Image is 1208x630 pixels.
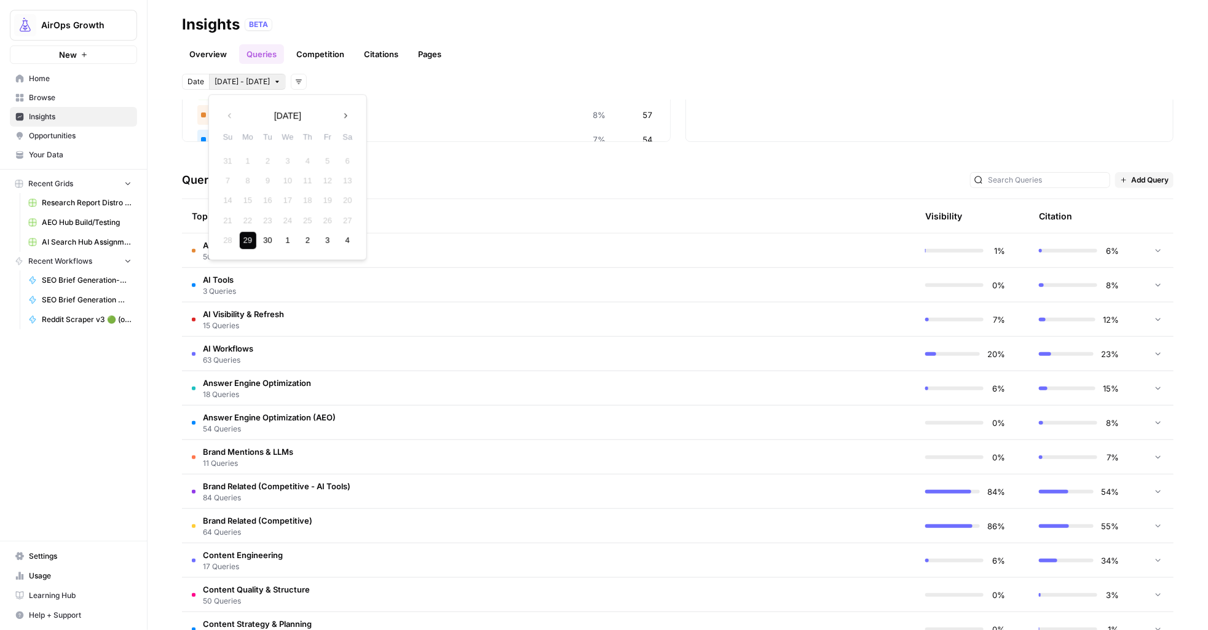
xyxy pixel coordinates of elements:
[23,232,137,252] a: AI Search Hub Assignments
[203,527,312,538] span: 64 Queries
[203,286,236,297] span: 3 Queries
[192,199,789,233] div: Topics/Queries
[259,212,276,229] div: Not available Tuesday, September 23rd, 2025
[188,76,204,87] span: Date
[239,192,256,209] div: Not available Monday, September 15th, 2025
[10,69,137,89] a: Home
[219,128,236,145] div: Su
[42,275,132,286] span: SEO Brief Generation-Q/A Format 🟡🟡
[219,232,236,249] div: Not available Sunday, September 28th, 2025
[339,128,356,145] div: Sa
[219,192,236,209] div: Not available Sunday, September 14th, 2025
[29,551,132,562] span: Settings
[10,45,137,64] button: New
[1101,554,1119,567] span: 34%
[593,109,606,121] span: 8%
[643,133,653,146] span: 54
[10,546,137,566] a: Settings
[339,152,356,169] div: Not available Saturday, September 6th, 2025
[203,320,284,331] span: 15 Queries
[319,232,336,249] div: Choose Friday, October 3rd, 2025
[991,554,1005,567] span: 6%
[643,109,653,121] span: 57
[10,175,137,193] button: Recent Grids
[208,94,367,260] div: [DATE] - [DATE]
[203,596,310,607] span: 50 Queries
[41,19,116,31] span: AirOps Growth
[1101,486,1119,498] span: 54%
[203,549,283,561] span: Content Engineering
[299,152,316,169] div: Not available Thursday, September 4th, 2025
[29,130,132,141] span: Opportunities
[10,126,137,146] a: Opportunities
[219,172,236,189] div: Not available Sunday, September 7th, 2025
[42,197,132,208] span: Research Report Distro Workflows
[239,128,256,145] div: Mo
[215,76,270,87] span: [DATE] - [DATE]
[182,44,234,64] a: Overview
[203,480,350,492] span: Brand Related (Competitive - AI Tools)
[203,389,311,400] span: 18 Queries
[1105,589,1119,601] span: 3%
[299,192,316,209] div: Not available Thursday, September 18th, 2025
[42,237,132,248] span: AI Search Hub Assignments
[29,92,132,103] span: Browse
[10,586,137,605] a: Learning Hub
[259,192,276,209] div: Not available Tuesday, September 16th, 2025
[14,14,36,36] img: AirOps Growth Logo
[23,193,137,213] a: Research Report Distro Workflows
[339,212,356,229] div: Not available Saturday, September 27th, 2025
[339,192,356,209] div: Not available Saturday, September 20th, 2025
[991,451,1005,463] span: 0%
[259,128,276,145] div: Tu
[1105,451,1119,463] span: 7%
[219,152,236,169] div: Not available Sunday, August 31st, 2025
[203,561,283,572] span: 17 Queries
[197,105,655,125] div: Content Visibility & AI Citations
[1103,313,1119,326] span: 12%
[197,130,655,149] div: Answer Engine Optimization (AEO)
[1115,172,1174,188] button: Add Query
[1105,417,1119,429] span: 8%
[203,308,284,320] span: AI Visibility & Refresh
[1101,348,1119,360] span: 23%
[203,274,236,286] span: AI Tools
[239,44,284,64] a: Queries
[203,446,293,458] span: Brand Mentions & LLMs
[10,566,137,586] a: Usage
[10,252,137,270] button: Recent Workflows
[925,210,962,222] div: Visibility
[182,15,240,34] div: Insights
[23,290,137,310] a: SEO Brief Generation 🟡🟡
[299,232,316,249] div: Choose Thursday, October 2nd, 2025
[42,314,132,325] span: Reddit Scraper v3 🟢 (older version)
[1105,279,1119,291] span: 8%
[1101,520,1119,532] span: 55%
[319,128,336,145] div: Fr
[10,145,137,165] a: Your Data
[182,171,224,189] h3: Queries
[339,172,356,189] div: Not available Saturday, September 13th, 2025
[218,151,357,250] div: month 2025-09
[259,152,276,169] div: Not available Tuesday, September 2nd, 2025
[593,133,606,146] span: 7%
[411,44,449,64] a: Pages
[29,610,132,621] span: Help + Support
[988,174,1106,186] input: Search Queries
[987,486,1005,498] span: 84%
[991,279,1005,291] span: 0%
[29,73,132,84] span: Home
[239,172,256,189] div: Not available Monday, September 8th, 2025
[203,251,334,262] span: 50 Queries
[987,520,1005,532] span: 86%
[239,152,256,169] div: Not available Monday, September 1st, 2025
[1103,382,1119,395] span: 15%
[203,342,253,355] span: AI Workflows
[279,232,296,249] div: Choose Wednesday, October 1st, 2025
[10,10,137,41] button: Workspace: AirOps Growth
[279,172,296,189] div: Not available Wednesday, September 10th, 2025
[42,217,132,228] span: AEO Hub Build/Testing
[10,88,137,108] a: Browse
[29,149,132,160] span: Your Data
[299,128,316,145] div: Th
